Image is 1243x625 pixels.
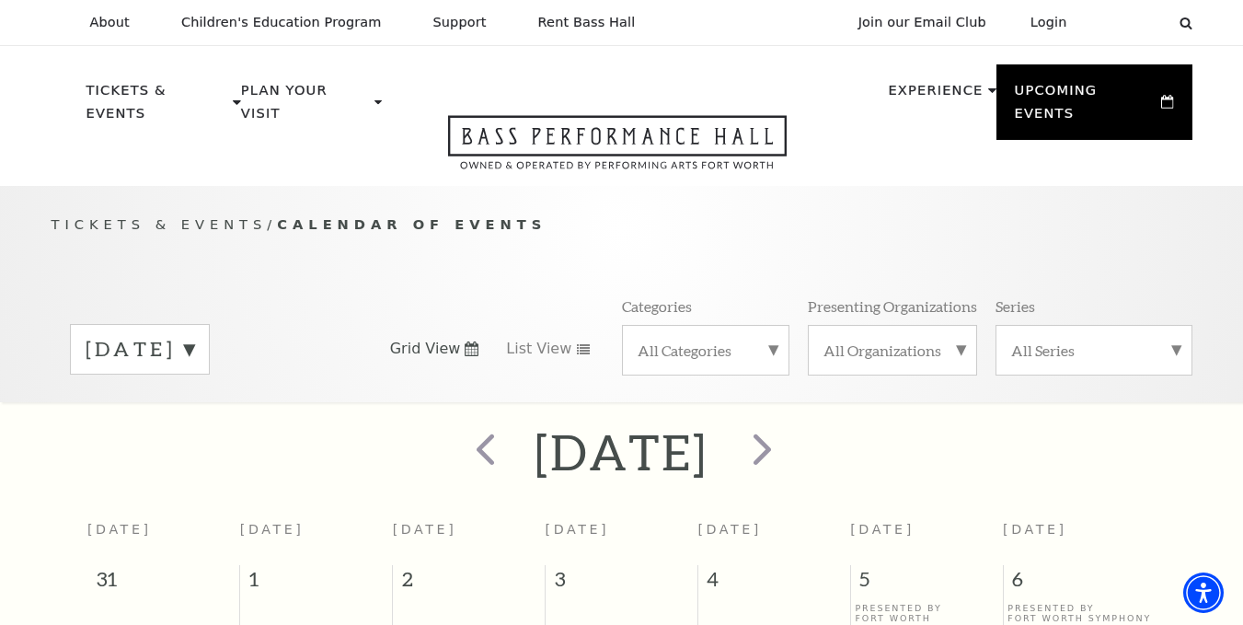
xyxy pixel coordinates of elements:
[240,522,305,537] span: [DATE]
[996,296,1035,316] p: Series
[240,565,392,602] span: 1
[808,296,977,316] p: Presenting Organizations
[393,565,545,602] span: 2
[1003,522,1067,537] span: [DATE]
[1097,14,1162,31] select: Select:
[450,420,517,485] button: prev
[390,339,461,359] span: Grid View
[726,420,793,485] button: next
[1183,573,1224,613] div: Accessibility Menu
[277,216,547,232] span: Calendar of Events
[241,79,370,135] p: Plan Your Visit
[850,522,915,537] span: [DATE]
[546,522,610,537] span: [DATE]
[506,339,571,359] span: List View
[698,565,850,602] span: 4
[393,522,457,537] span: [DATE]
[697,522,762,537] span: [DATE]
[86,335,194,364] label: [DATE]
[638,341,774,360] label: All Categories
[433,15,487,30] p: Support
[888,79,983,112] p: Experience
[823,341,961,360] label: All Organizations
[87,522,152,537] span: [DATE]
[86,79,229,135] p: Tickets & Events
[535,422,708,481] h2: [DATE]
[181,15,382,30] p: Children's Education Program
[52,216,268,232] span: Tickets & Events
[87,565,239,602] span: 31
[52,214,1192,237] p: /
[622,296,692,316] p: Categories
[538,15,636,30] p: Rent Bass Hall
[1015,79,1157,135] p: Upcoming Events
[382,115,853,186] a: Open this option
[851,565,1003,602] span: 5
[1011,341,1177,360] label: All Series
[90,15,130,30] p: About
[1004,565,1156,602] span: 6
[546,565,697,602] span: 3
